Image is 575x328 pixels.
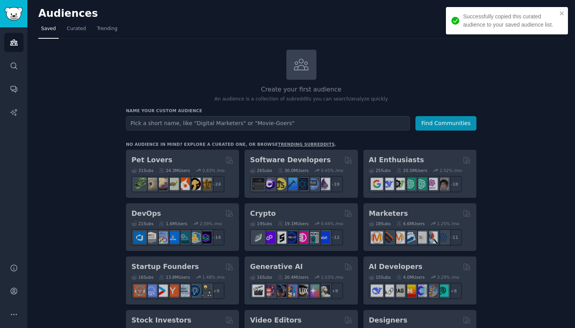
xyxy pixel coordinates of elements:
a: trending subreddits [278,142,334,147]
button: Find Communities [415,116,476,131]
h2: Audiences [38,7,501,20]
h2: Create your first audience [126,85,476,95]
span: Curated [67,25,86,32]
input: Pick a short name, like "Digital Marketers" or "Movie-Goers" [126,116,410,131]
h3: Name your custom audience [126,108,476,113]
div: No audience in mind? Explore a curated one, or browse . [126,142,336,147]
span: Trending [97,25,117,32]
span: Saved [41,25,56,32]
a: Trending [94,23,120,39]
img: GummySearch logo [5,7,23,21]
a: Saved [38,23,59,39]
div: Successfully copied this curated audience to your saved audience list. [463,13,557,29]
p: An audience is a collection of subreddits you can search/analyze quickly [126,96,476,103]
button: close [559,10,565,16]
a: Curated [64,23,89,39]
